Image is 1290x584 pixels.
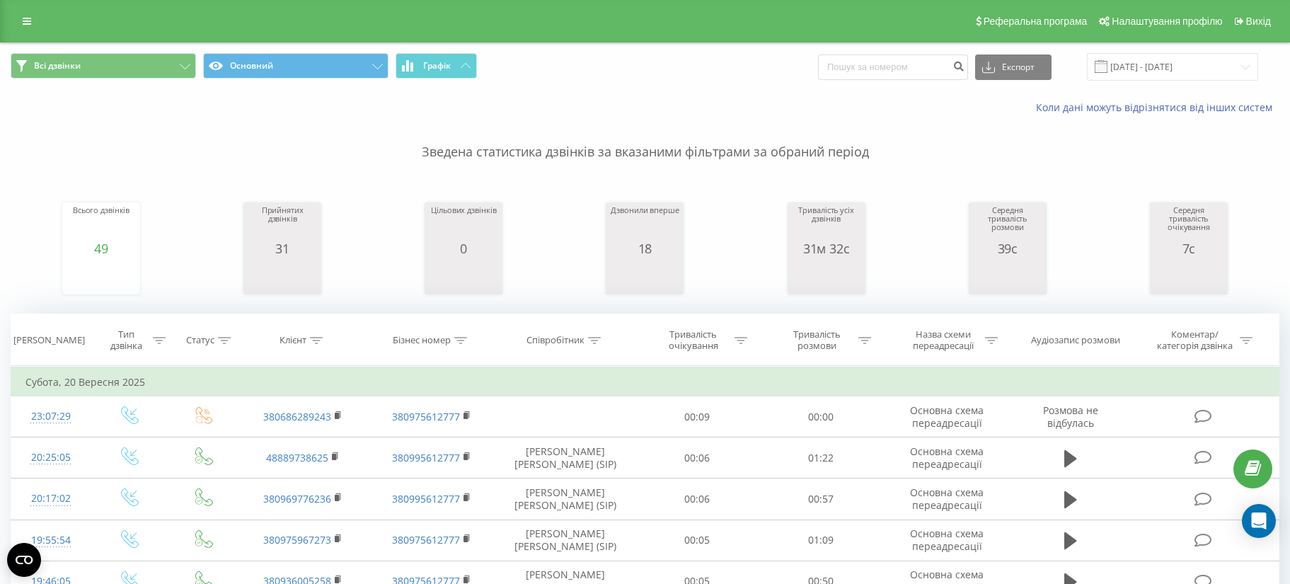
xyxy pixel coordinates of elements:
div: Тривалість очікування [655,328,731,353]
td: 00:06 [635,437,759,479]
div: Прийнятих дзвінків [247,206,318,241]
a: 380686289243 [263,410,331,423]
div: Співробітник [526,335,584,347]
td: 00:09 [635,396,759,437]
a: 380975612777 [392,533,460,546]
button: Open CMP widget [7,543,41,577]
button: Експорт [975,55,1052,80]
div: [PERSON_NAME] [13,335,85,347]
div: 39с [972,241,1043,256]
div: 20:17:02 [25,485,76,513]
td: Основна схема переадресації [882,479,1011,520]
div: Бізнес номер [393,335,451,347]
td: 00:00 [759,396,882,437]
td: Основна схема переадресації [882,396,1011,437]
p: Зведена статистика дзвінків за вказаними фільтрами за обраний період [11,115,1279,161]
td: 01:09 [759,520,882,561]
div: 7с [1153,241,1224,256]
div: 20:25:05 [25,444,76,471]
td: [PERSON_NAME] [PERSON_NAME] (SIP) [496,479,635,520]
div: Open Intercom Messenger [1242,504,1276,538]
a: 380995612777 [392,492,460,505]
span: Графік [423,61,451,71]
a: 380995612777 [392,451,460,464]
div: Статус [186,335,214,347]
span: Налаштування профілю [1112,16,1222,27]
td: 00:57 [759,479,882,520]
div: 31 [247,241,318,256]
span: Розмова не відбулась [1043,403,1098,430]
span: Вихід [1246,16,1271,27]
a: 48889738625 [266,451,328,464]
div: Всього дзвінків [73,206,129,241]
a: 380975612777 [392,410,460,423]
div: Тип дзвінка [103,328,149,353]
td: [PERSON_NAME] [PERSON_NAME] (SIP) [496,520,635,561]
a: 380975967273 [263,533,331,546]
div: Тривалість розмови [779,328,855,353]
span: Реферальна програма [984,16,1088,27]
button: Основний [203,53,388,79]
button: Графік [396,53,477,79]
a: Коли дані можуть відрізнятися вiд інших систем [1036,101,1279,114]
button: Всі дзвінки [11,53,196,79]
td: [PERSON_NAME] [PERSON_NAME] (SIP) [496,437,635,479]
div: Середня тривалість розмови [972,206,1043,241]
div: 0 [431,241,496,256]
div: Цільових дзвінків [431,206,496,241]
div: 19:55:54 [25,527,76,554]
div: 18 [611,241,679,256]
div: 23:07:29 [25,403,76,430]
div: Назва схеми переадресації [906,328,981,353]
div: Середня тривалість очікування [1153,206,1224,241]
div: Клієнт [280,335,306,347]
div: Тривалість усіх дзвінків [791,206,862,241]
div: 49 [73,241,129,256]
td: 00:06 [635,479,759,520]
td: 01:22 [759,437,882,479]
td: 00:05 [635,520,759,561]
td: Основна схема переадресації [882,437,1011,479]
div: Коментар/категорія дзвінка [1153,328,1236,353]
td: Основна схема переадресації [882,520,1011,561]
div: 31м 32с [791,241,862,256]
td: Субота, 20 Вересня 2025 [11,368,1279,396]
span: Всі дзвінки [34,60,81,71]
a: 380969776236 [263,492,331,505]
input: Пошук за номером [818,55,968,80]
div: Дзвонили вперше [611,206,679,241]
div: Аудіозапис розмови [1031,335,1120,347]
